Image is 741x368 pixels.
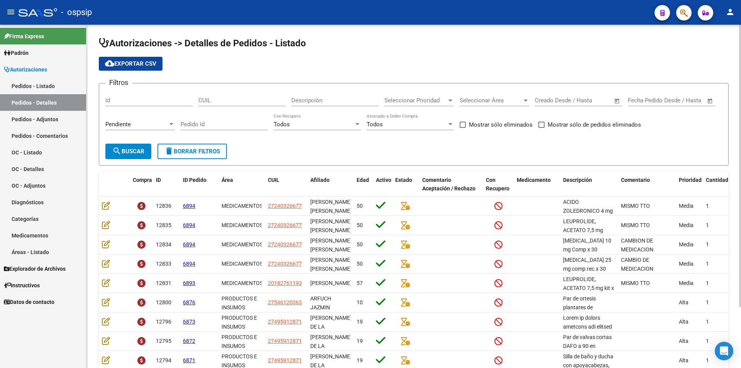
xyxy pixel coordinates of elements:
span: [PERSON_NAME] [PERSON_NAME] [310,237,352,253]
span: 6871 [183,357,195,363]
span: Borrar Filtros [164,148,220,155]
span: 1 [706,241,709,248]
span: 50 [357,222,363,228]
span: CAMBIO DE MEDICACION [621,257,653,272]
span: MEDICAMENTOS [222,203,263,209]
span: Firma Express [4,32,44,41]
datatable-header-cell: Comentario Aceptación / Rechazo [419,172,483,197]
span: 12795 [156,338,171,344]
div: Media [679,240,700,249]
input: Start date [535,97,560,104]
button: Borrar Filtros [157,144,227,159]
span: Buscar [112,148,144,155]
span: Datos de contacto [4,298,54,306]
span: 27495912871 [268,357,302,363]
span: 19 [357,338,363,344]
span: ID [156,177,161,183]
span: 27495912871 [268,338,302,344]
button: Exportar CSV [99,57,162,71]
span: 6876 [183,299,195,305]
span: 19 [357,319,363,325]
datatable-header-cell: ID [153,172,180,197]
span: 6872 [183,338,195,344]
span: Con Recupero [486,177,509,192]
span: 27240326677 [268,261,302,267]
span: MEDICAMENTOS [222,280,263,286]
span: [PERSON_NAME] [PERSON_NAME] [310,199,352,214]
span: 12796 [156,319,171,325]
span: 27240326677 [268,241,302,248]
span: 6873 [183,319,195,325]
span: 50 [357,203,363,209]
span: 1 [706,222,709,228]
span: [PERSON_NAME] [PERSON_NAME] [310,257,352,272]
span: Área [222,177,233,183]
datatable-header-cell: Activo [373,172,392,197]
span: Explorador de Archivos [4,265,66,273]
datatable-header-cell: Cantidad [703,172,734,197]
span: 6894 [183,203,195,209]
datatable-header-cell: Medicamento [514,172,560,197]
span: 1 [706,357,709,363]
span: [MEDICAL_DATA] 25 mg comp.rec.x 30 [563,257,611,272]
span: [MEDICAL_DATA] 10 mg Comp x 30 [563,237,611,253]
span: 12800 [156,299,171,305]
span: Todos [274,121,290,128]
span: 10 [357,299,363,305]
span: 27546120363 [268,299,302,305]
div: Alta [679,317,700,326]
span: [PERSON_NAME] [PERSON_NAME] [310,218,352,233]
span: 57 [357,280,363,286]
span: 6894 [183,222,195,228]
span: MISMO TTO [621,203,650,209]
span: ARFUCH JAZMIN [310,295,331,310]
span: Mostrar sólo eliminados [469,120,533,129]
mat-icon: delete [164,146,174,156]
span: 12835 [156,222,171,228]
input: End date [567,97,604,104]
span: - ospsip [61,4,92,21]
span: CAMBION DE MEDICACION [621,237,653,253]
span: 1 [706,319,709,325]
span: Medicamento [517,177,551,183]
span: Afiliado [310,177,330,183]
span: Compra [133,177,152,183]
span: LEUPROLIDE, ACETATO 7,5 mg amp.inyectable [563,218,603,242]
div: Alta [679,298,700,307]
datatable-header-cell: Estado [392,172,419,197]
span: Instructivos [4,281,40,290]
span: Seleccionar Área [460,97,522,104]
div: Alta [679,356,700,365]
mat-icon: person [726,7,735,17]
span: Par de ortesis plantares de plastazote con realce interno en talón de 5mm + arco longitudinal int... [563,295,614,346]
datatable-header-cell: Comentario [618,172,676,197]
span: Seleccionar Prioridad [384,97,447,104]
span: [PERSON_NAME] DE LA [PERSON_NAME] [PERSON_NAME] [310,315,352,347]
span: 20182761193 [268,280,302,286]
span: 50 [357,261,363,267]
span: 1 [706,280,709,286]
div: Open Intercom Messenger [715,342,733,360]
button: Open calendar [613,97,622,105]
span: MISMO TTO [621,280,650,286]
span: Comentario [621,177,650,183]
datatable-header-cell: CUIL [265,172,307,197]
span: 1 [706,203,709,209]
span: Exportar CSV [105,60,156,67]
span: 6894 [183,261,195,267]
div: Alta [679,337,700,346]
span: Padrón [4,49,29,57]
span: [PERSON_NAME] DE LA [PERSON_NAME] [PERSON_NAME] [310,334,352,366]
span: PRODUCTOS E INSUMOS MEDICOS [222,315,257,339]
mat-icon: menu [6,7,15,17]
span: 12834 [156,241,171,248]
div: Media [679,259,700,268]
span: [PERSON_NAME] [310,280,352,286]
span: ID Pedido [183,177,206,183]
span: 6893 [183,280,195,286]
span: 19 [357,357,363,363]
input: End date [660,97,697,104]
span: Activo [376,177,391,183]
span: CUIL [268,177,279,183]
datatable-header-cell: Edad [354,172,373,197]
